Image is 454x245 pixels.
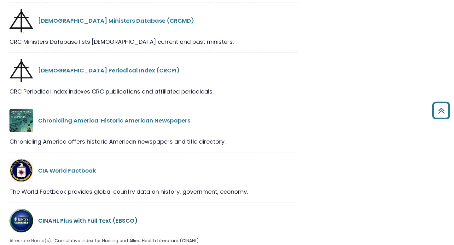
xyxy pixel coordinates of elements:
div: Chronicling America offers historic American newspapers and title directory. [9,137,297,146]
div: CRC Periodical Index indexes CRC publications and affiliated periodicals. [9,87,297,96]
a: [DEMOGRAPHIC_DATA] Ministers Database (CRCMD) [38,17,194,25]
div: The World Factbook provides global country data on history, government, economy. [9,187,297,196]
a: Back to Top [430,105,452,116]
a: CIA World Factbook [38,167,96,174]
div: CRC Ministers Database lists [DEMOGRAPHIC_DATA] current and past ministers. [9,37,297,46]
span: Alternate Name(s): [9,237,52,244]
span: Cumulative Index for Nursing and Allied Health Literature (CINAHL) [55,237,199,244]
a: CINAHL Plus with Full Text (EBSCO) [38,217,138,225]
a: [DEMOGRAPHIC_DATA] Periodical Index (CRCPI) [38,66,180,74]
a: Chronicling America: Historic American Newspapers [38,117,190,124]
